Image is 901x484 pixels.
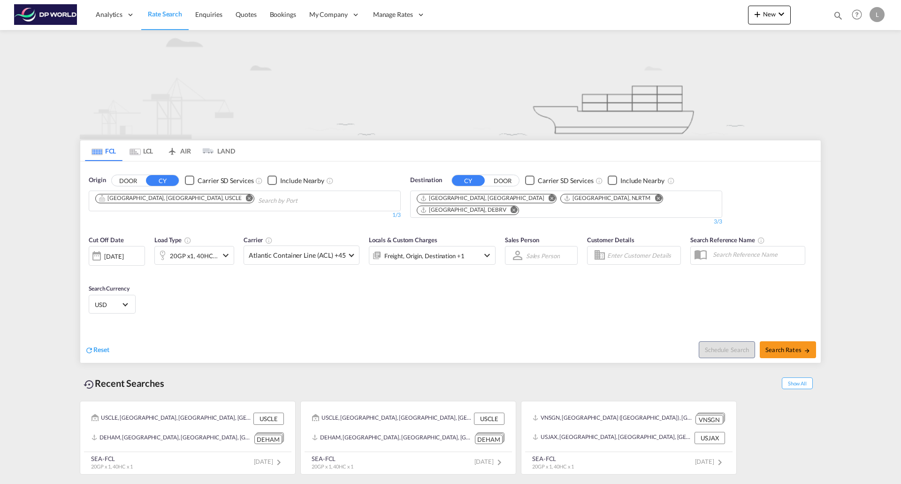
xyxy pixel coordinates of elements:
[420,206,506,214] div: Bremerhaven, DEBRV
[255,177,263,184] md-icon: Unchecked: Search for CY (Container Yard) services for all selected carriers.Checked : Search for...
[99,194,242,202] div: Cleveland, OH, USCLE
[521,401,737,475] recent-search-card: VNSGN, [GEOGRAPHIC_DATA] ([GEOGRAPHIC_DATA]), [GEOGRAPHIC_DATA], [GEOGRAPHIC_DATA], [GEOGRAPHIC_D...
[14,4,77,25] img: c08ca190194411f088ed0f3ba295208c.png
[474,458,505,465] span: [DATE]
[95,300,121,309] span: USD
[154,236,191,244] span: Load Type
[690,236,765,244] span: Search Reference Name
[273,457,284,468] md-icon: icon-chevron-right
[833,10,843,21] md-icon: icon-magnify
[265,237,273,244] md-icon: The selected Trucker/Carrierwill be displayed in the rate results If the rates are from another f...
[312,413,472,425] div: USCLE, Cleveland, OH, United States, North America, Americas
[254,458,284,465] span: [DATE]
[236,10,256,18] span: Quotes
[420,194,544,202] div: Hamburg, DEHAM
[533,413,693,424] div: VNSGN, Ho Chi Minh City (Saigon), Viet Nam, South East Asia, Asia Pacific
[525,176,594,185] md-checkbox: Checkbox No Ink
[93,346,109,353] span: Reset
[649,194,663,204] button: Remove
[154,246,234,265] div: 20GP x1 40HC x1icon-chevron-down
[104,252,123,261] div: [DATE]
[849,7,865,23] span: Help
[85,346,93,354] md-icon: icon-refresh
[752,8,763,20] md-icon: icon-plus 400-fg
[608,176,664,185] md-checkbox: Checkbox No Ink
[504,206,519,215] button: Remove
[160,140,198,161] md-tab-item: AIR
[96,10,122,19] span: Analytics
[112,175,145,186] button: DOOR
[89,211,401,219] div: 1/3
[587,236,634,244] span: Customer Details
[849,7,870,23] div: Help
[475,435,503,445] div: DEHAM
[695,432,725,444] div: USJAX
[542,194,556,204] button: Remove
[870,7,885,22] div: L
[94,191,351,208] md-chips-wrap: Chips container. Use arrow keys to select chips.
[258,193,347,208] input: Chips input.
[91,454,133,463] div: SEA-FCL
[532,454,574,463] div: SEA-FCL
[312,463,353,469] span: 20GP x 1, 40HC x 1
[89,265,96,277] md-datepicker: Select
[270,10,296,18] span: Bookings
[249,251,346,260] span: Atlantic Container Line (ACL) +45
[373,10,413,19] span: Manage Rates
[240,194,254,204] button: Remove
[532,463,574,469] span: 20GP x 1, 40HC x 1
[525,249,561,262] md-select: Sales Person
[244,236,273,244] span: Carrier
[369,236,437,244] span: Locals & Custom Charges
[714,457,725,468] md-icon: icon-chevron-right
[89,285,130,292] span: Search Currency
[184,237,191,244] md-icon: icon-information-outline
[312,454,353,463] div: SEA-FCL
[833,10,843,24] div: icon-magnify
[564,194,650,202] div: Rotterdam, NLRTM
[667,177,675,184] md-icon: Unchecked: Ignores neighbouring ports when fetching rates.Checked : Includes neighbouring ports w...
[474,413,504,425] div: USCLE
[122,140,160,161] md-tab-item: LCL
[92,432,252,444] div: DEHAM, Hamburg, Germany, Western Europe, Europe
[280,176,324,185] div: Include Nearby
[300,401,516,475] recent-search-card: USCLE, [GEOGRAPHIC_DATA], [GEOGRAPHIC_DATA], [GEOGRAPHIC_DATA], [GEOGRAPHIC_DATA], [GEOGRAPHIC_DA...
[99,194,244,202] div: Press delete to remove this chip.
[80,401,296,475] recent-search-card: USCLE, [GEOGRAPHIC_DATA], [GEOGRAPHIC_DATA], [GEOGRAPHIC_DATA], [GEOGRAPHIC_DATA], [GEOGRAPHIC_DA...
[80,30,821,139] img: new-FCL.png
[312,432,473,444] div: DEHAM, Hamburg, Germany, Western Europe, Europe
[420,194,546,202] div: Press delete to remove this chip.
[760,341,816,358] button: Search Ratesicon-arrow-right
[420,206,508,214] div: Press delete to remove this chip.
[410,218,722,226] div: 3/3
[198,176,253,185] div: Carrier SD Services
[804,347,810,354] md-icon: icon-arrow-right
[92,413,251,425] div: USCLE, Cleveland, OH, United States, North America, Americas
[267,176,324,185] md-checkbox: Checkbox No Ink
[167,146,178,153] md-icon: icon-airplane
[369,246,496,265] div: Freight Origin Destination Factory Stuffingicon-chevron-down
[254,435,282,445] div: DEHAM
[384,249,465,262] div: Freight Origin Destination Factory Stuffing
[89,246,145,266] div: [DATE]
[148,10,182,18] span: Rate Search
[708,247,805,261] input: Search Reference Name
[185,176,253,185] md-checkbox: Checkbox No Ink
[91,463,133,469] span: 20GP x 1, 40HC x 1
[695,415,723,425] div: VNSGN
[85,345,109,355] div: icon-refreshReset
[564,194,652,202] div: Press delete to remove this chip.
[146,175,179,186] button: CY
[253,413,284,425] div: USCLE
[695,458,725,465] span: [DATE]
[220,250,231,261] md-icon: icon-chevron-down
[481,250,493,261] md-icon: icon-chevron-down
[89,236,124,244] span: Cut Off Date
[80,161,821,363] div: OriginDOOR CY Checkbox No InkUnchecked: Search for CY (Container Yard) services for all selected ...
[620,176,664,185] div: Include Nearby
[410,176,442,185] span: Destination
[776,8,787,20] md-icon: icon-chevron-down
[89,176,106,185] span: Origin
[415,191,717,215] md-chips-wrap: Chips container. Use arrow keys to select chips.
